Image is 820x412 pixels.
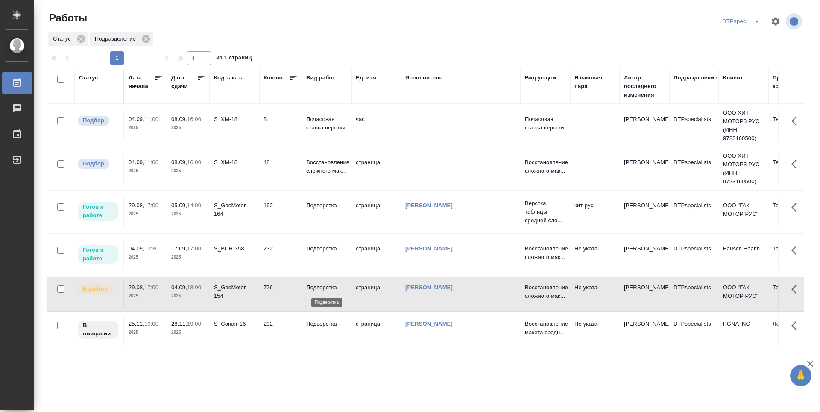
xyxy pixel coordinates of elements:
p: Восстановление сложного мак... [525,283,566,300]
td: страница [351,279,401,309]
span: Настроить таблицу [765,11,786,32]
p: 29.08, [129,202,144,209]
p: 2025 [129,167,163,175]
td: Не указан [570,240,620,270]
p: Восстановление макета средн... [525,320,566,337]
td: [PERSON_NAME] [620,154,669,184]
div: split button [720,15,765,28]
p: Bausch Health [723,244,764,253]
div: Исполнитель назначен, приступать к работе пока рано [77,320,119,340]
div: Ед. изм [356,74,377,82]
td: кит-рус [570,197,620,227]
td: Технический [768,279,818,309]
p: 04.09, [129,245,144,252]
td: DTPspecialists [669,279,719,309]
td: [PERSON_NAME] [620,279,669,309]
p: 14:00 [187,202,201,209]
p: Подверстка [306,320,347,328]
p: 11:00 [144,159,158,165]
div: Языковая пара [574,74,615,91]
p: PGNA INC [723,320,764,328]
td: Локализация [768,315,818,345]
p: 04.09, [129,116,144,122]
p: 17:00 [187,245,201,252]
td: [PERSON_NAME] [620,315,669,345]
p: 17:00 [144,284,158,291]
button: Здесь прячутся важные кнопки [786,111,807,131]
p: Подбор [83,116,104,125]
span: Посмотреть информацию [786,13,804,29]
td: Технический [768,197,818,227]
p: ООО "ГАК МОТОР РУС" [723,201,764,218]
p: 2025 [129,292,163,300]
a: [PERSON_NAME] [405,321,453,327]
p: 19:00 [187,321,201,327]
div: Можно подбирать исполнителей [77,115,119,127]
div: Вид работ [306,74,335,82]
div: Дата сдачи [171,74,197,91]
p: 16:00 [187,159,201,165]
td: страница [351,154,401,184]
td: час [351,111,401,141]
div: Исполнитель может приступить к работе [77,201,119,221]
div: Подразделение [674,74,717,82]
td: Технический [768,111,818,141]
td: 192 [259,197,302,227]
p: 08.09, [171,159,187,165]
p: 17:00 [144,202,158,209]
p: 2025 [171,167,205,175]
td: Не указан [570,315,620,345]
p: 2025 [129,210,163,218]
td: 292 [259,315,302,345]
p: Подразделение [95,35,139,43]
a: [PERSON_NAME] [405,202,453,209]
p: 13:30 [144,245,158,252]
td: 48 [259,154,302,184]
p: 05.09, [171,202,187,209]
div: Исполнитель выполняет работу [77,283,119,295]
p: 2025 [171,210,205,218]
p: ООО ХИТ МОТОРЗ РУС (ИНН 9723160500) [723,152,764,186]
div: Клиент [723,74,743,82]
button: Здесь прячутся важные кнопки [786,197,807,218]
p: Готов к работе [83,203,113,220]
p: 2025 [129,124,163,132]
div: S_XM-18 [214,115,255,124]
td: страница [351,240,401,270]
p: 04.09, [129,159,144,165]
td: Не указан [570,279,620,309]
div: Вид услуги [525,74,556,82]
p: В работе [83,285,108,293]
div: Проектная команда [773,74,814,91]
div: Можно подбирать исполнителей [77,158,119,170]
div: Подразделение [90,32,153,46]
p: 17.09, [171,245,187,252]
p: 25.11, [129,321,144,327]
p: 2025 [171,124,205,132]
p: 08.09, [171,116,187,122]
span: Работы [47,11,87,25]
td: страница [351,197,401,227]
div: Исполнитель может приступить к работе [77,244,119,265]
td: 726 [259,279,302,309]
div: S_GacMotor-154 [214,283,255,300]
p: Почасовая ставка верстки [306,115,347,132]
p: Подверстка [306,201,347,210]
p: 2025 [171,328,205,337]
td: Технический [768,240,818,270]
p: ООО "ГАК МОТОР РУС" [723,283,764,300]
p: ООО ХИТ МОТОРЗ РУС (ИНН 9723160500) [723,109,764,143]
div: Статус [48,32,88,46]
p: 28.11, [171,321,187,327]
p: Подверстка [306,283,347,292]
a: [PERSON_NAME] [405,284,453,291]
p: 16:00 [187,116,201,122]
div: Статус [79,74,98,82]
td: [PERSON_NAME] [620,111,669,141]
p: 2025 [171,253,205,262]
span: из 1 страниц [216,53,252,65]
p: Восстановление сложного мак... [525,244,566,262]
div: Автор последнего изменения [624,74,665,99]
button: Здесь прячутся важные кнопки [786,154,807,174]
p: Восстановление сложного мак... [525,158,566,175]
